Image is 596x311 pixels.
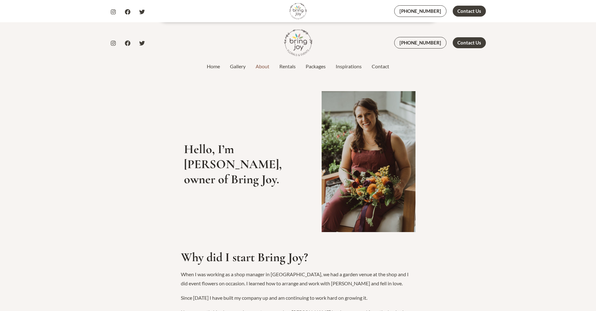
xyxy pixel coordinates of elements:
[394,37,446,49] a: [PHONE_NUMBER]
[202,62,394,71] nav: Site Navigation
[110,9,116,15] a: Instagram
[453,37,486,48] a: Contact Us
[301,63,331,70] a: Packages
[139,9,145,15] a: Twitter
[289,3,307,20] img: Bring Joy
[453,6,486,17] a: Contact Us
[367,63,394,70] a: Contact
[181,270,415,288] p: When I was working as a shop manager in [GEOGRAPHIC_DATA], we had a garden venue at the shop and ...
[284,29,312,57] img: Bring Joy
[125,40,130,46] a: Facebook
[274,63,301,70] a: Rentals
[181,293,415,303] p: Since [DATE] I have built my company up and am continuing to work hard on growing it.
[125,9,130,15] a: Facebook
[181,250,308,265] strong: Why did I start Bring Joy?
[251,63,274,70] a: About
[394,5,446,17] a: [PHONE_NUMBER]
[184,142,282,187] strong: Hello, I’m [PERSON_NAME], owner of Bring Joy.
[110,40,116,46] a: Instagram
[202,63,225,70] a: Home
[331,63,367,70] a: Inspirations
[225,63,251,70] a: Gallery
[139,40,145,46] a: Twitter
